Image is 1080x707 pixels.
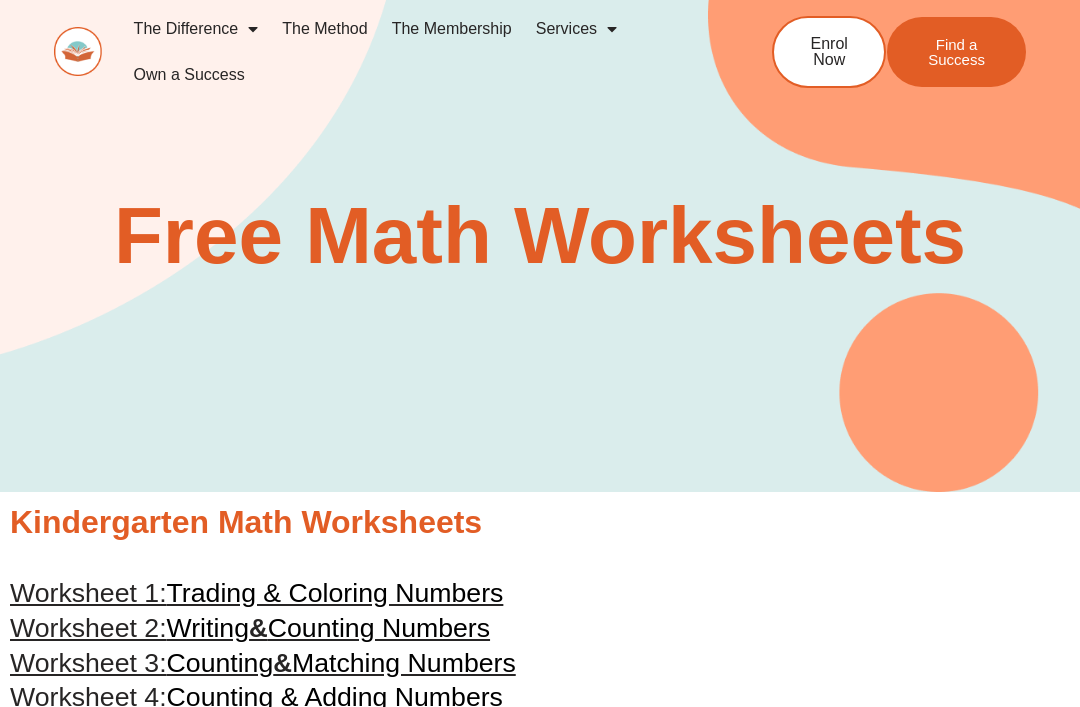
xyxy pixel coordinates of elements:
[380,6,524,52] a: The Membership
[10,648,167,678] span: Worksheet 3:
[887,17,1026,87] a: Find a Success
[167,648,274,678] span: Counting
[10,613,167,643] span: Worksheet 2:
[524,6,629,52] a: Services
[167,578,504,608] span: Trading & Coloring Numbers
[10,578,167,608] span: Worksheet 1:
[10,613,490,643] a: Worksheet 2:Writing&Counting Numbers
[270,6,379,52] a: The Method
[804,36,854,68] span: Enrol Now
[122,52,257,98] a: Own a Success
[292,648,516,678] span: Matching Numbers
[10,578,503,608] a: Worksheet 1:Trading & Coloring Numbers
[54,196,1026,276] h2: Free Math Worksheets
[10,648,516,678] a: Worksheet 3:Counting&Matching Numbers
[268,613,490,643] span: Counting Numbers
[122,6,717,98] nav: Menu
[167,613,249,643] span: Writing
[917,37,996,67] span: Find a Success
[772,16,886,88] a: Enrol Now
[122,6,271,52] a: The Difference
[10,502,1070,544] h2: Kindergarten Math Worksheets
